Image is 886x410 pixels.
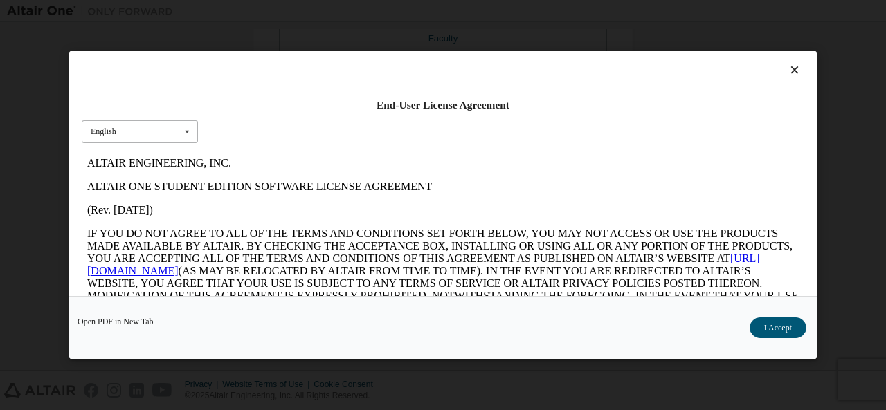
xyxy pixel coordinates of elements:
[82,98,804,112] div: End-User License Agreement
[6,6,717,18] p: ALTAIR ENGINEERING, INC.
[91,127,116,136] div: English
[750,317,806,338] button: I Accept
[6,101,678,125] a: [URL][DOMAIN_NAME]
[6,29,717,41] p: ALTAIR ONE STUDENT EDITION SOFTWARE LICENSE AGREEMENT
[78,317,154,326] a: Open PDF in New Tab
[6,53,717,65] p: (Rev. [DATE])
[6,76,717,176] p: IF YOU DO NOT AGREE TO ALL OF THE TERMS AND CONDITIONS SET FORTH BELOW, YOU MAY NOT ACCESS OR USE...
